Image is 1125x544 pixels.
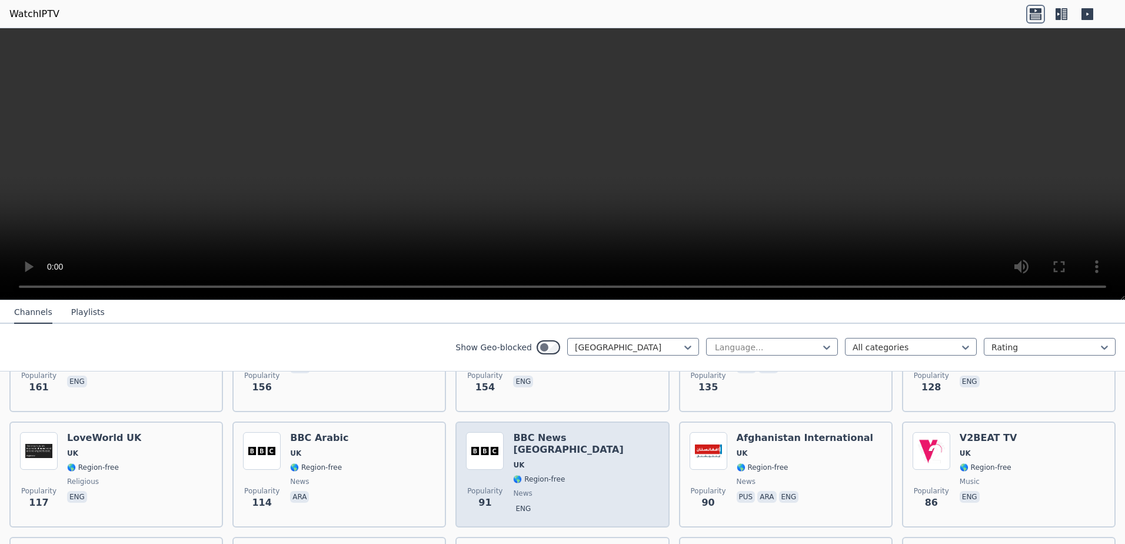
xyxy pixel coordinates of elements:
[20,432,58,470] img: LoveWorld UK
[960,491,980,503] p: eng
[467,371,502,380] span: Popularity
[9,7,59,21] a: WatchIPTV
[737,463,788,472] span: 🌎 Region-free
[71,301,105,324] button: Playlists
[290,432,348,444] h6: BBC Arabic
[698,380,718,394] span: 135
[67,432,141,444] h6: LoveWorld UK
[513,376,533,387] p: eng
[252,496,271,510] span: 114
[467,486,502,496] span: Popularity
[960,376,980,387] p: eng
[960,463,1011,472] span: 🌎 Region-free
[455,341,532,353] label: Show Geo-blocked
[67,491,87,503] p: eng
[690,432,727,470] img: Afghanistan International
[757,491,776,503] p: ara
[701,496,714,510] span: 90
[960,477,980,486] span: music
[921,380,941,394] span: 128
[290,491,309,503] p: ara
[14,301,52,324] button: Channels
[513,503,533,515] p: eng
[779,491,799,503] p: eng
[914,371,949,380] span: Popularity
[913,432,950,470] img: V2BEAT TV
[466,432,504,470] img: BBC News North America
[737,491,755,503] p: pus
[67,376,87,387] p: eng
[252,380,271,394] span: 156
[290,463,342,472] span: 🌎 Region-free
[513,460,524,470] span: UK
[21,486,56,496] span: Popularity
[914,486,949,496] span: Popularity
[243,432,281,470] img: BBC Arabic
[737,449,748,458] span: UK
[960,449,971,458] span: UK
[960,432,1017,444] h6: V2BEAT TV
[475,380,495,394] span: 154
[290,449,301,458] span: UK
[29,380,48,394] span: 161
[244,486,279,496] span: Popularity
[244,371,279,380] span: Popularity
[737,477,755,486] span: news
[513,432,658,456] h6: BBC News [GEOGRAPHIC_DATA]
[67,449,78,458] span: UK
[925,496,938,510] span: 86
[67,477,99,486] span: religious
[21,371,56,380] span: Popularity
[67,463,119,472] span: 🌎 Region-free
[737,432,874,444] h6: Afghanistan International
[513,475,565,484] span: 🌎 Region-free
[29,496,48,510] span: 117
[478,496,491,510] span: 91
[513,489,532,498] span: news
[691,371,726,380] span: Popularity
[290,477,309,486] span: news
[691,486,726,496] span: Popularity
